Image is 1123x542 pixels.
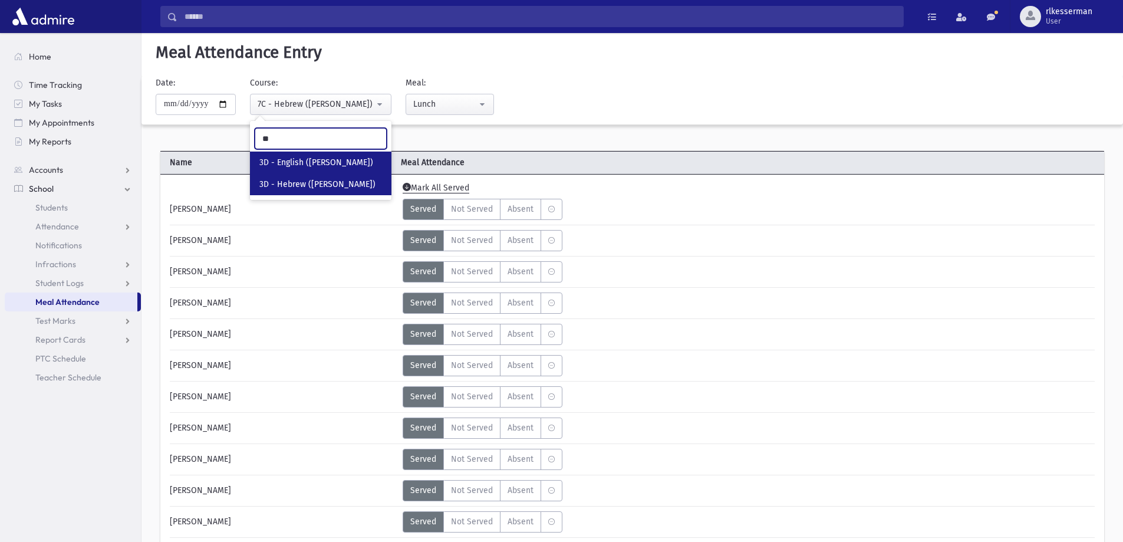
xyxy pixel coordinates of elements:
span: Served [410,359,436,372]
div: MeaStatus [403,386,562,408]
span: Absent [508,328,533,340]
a: Test Marks [5,311,141,330]
div: MeaStatus [403,199,562,220]
a: My Tasks [5,94,141,113]
input: Search [255,128,387,149]
span: PTC Schedule [35,353,86,364]
a: Attendance [5,217,141,236]
span: [PERSON_NAME] [170,390,231,403]
button: Lunch [406,94,494,115]
span: User [1046,17,1092,26]
span: [PERSON_NAME] [170,297,231,309]
span: My Appointments [29,117,94,128]
span: Not Served [451,359,493,372]
a: My Reports [5,132,141,151]
span: rlkesserman [1046,7,1092,17]
span: Not Served [451,297,493,309]
div: MeaStatus [403,324,562,345]
div: MeaStatus [403,511,562,533]
input: Search [177,6,903,27]
a: Infractions [5,255,141,274]
div: MeaStatus [403,449,562,470]
span: Served [410,234,436,247]
span: [PERSON_NAME] [170,484,231,497]
span: Not Served [451,484,493,497]
span: Served [410,390,436,403]
div: MeaStatus [403,293,562,314]
a: Students [5,198,141,217]
span: Absent [508,422,533,434]
div: Lunch [413,98,477,110]
a: Time Tracking [5,75,141,94]
span: Teacher Schedule [35,372,101,383]
span: Infractions [35,259,76,270]
span: Served [410,328,436,340]
h5: Meal Attendance Entry [151,42,1114,63]
a: Home [5,47,141,66]
a: My Appointments [5,113,141,132]
span: Student Logs [35,278,84,288]
span: Absent [508,453,533,465]
div: MeaStatus [403,418,562,439]
span: Mark All Served [403,183,469,193]
label: Course: [250,77,278,89]
span: [PERSON_NAME] [170,203,231,215]
span: Absent [508,265,533,278]
label: Date: [156,77,175,89]
a: Student Logs [5,274,141,293]
span: [PERSON_NAME] [170,515,231,528]
span: Served [410,297,436,309]
span: [PERSON_NAME] [170,328,231,340]
span: Absent [508,515,533,528]
span: Not Served [451,453,493,465]
span: Report Cards [35,334,85,345]
span: School [29,183,54,194]
span: Not Served [451,265,493,278]
span: Served [410,422,436,434]
span: Served [410,453,436,465]
span: [PERSON_NAME] [170,265,231,278]
span: Not Served [451,390,493,403]
a: Report Cards [5,330,141,349]
span: Accounts [29,165,63,175]
span: Meal Attendance [35,297,100,307]
span: Not Served [451,515,493,528]
span: Test Marks [35,316,75,326]
span: Served [410,515,436,528]
span: Not Served [451,234,493,247]
label: Meal: [406,77,426,89]
span: [PERSON_NAME] [170,422,231,434]
span: Absent [508,297,533,309]
span: 3D - English ([PERSON_NAME]) [259,157,373,169]
a: School [5,179,141,198]
div: MeaStatus [403,261,562,283]
span: Absent [508,359,533,372]
div: 7C - Hebrew ([PERSON_NAME]) [258,98,374,110]
div: MeaStatus [403,230,562,251]
span: [PERSON_NAME] [170,234,231,247]
span: Time Tracking [29,80,82,90]
span: Not Served [451,203,493,215]
span: Notifications [35,240,82,251]
a: Teacher Schedule [5,368,141,387]
span: Absent [508,203,533,215]
span: [PERSON_NAME] [170,359,231,372]
span: Absent [508,390,533,403]
span: Served [410,265,436,278]
span: Attendance [35,221,79,232]
span: Name [160,156,396,169]
span: Not Served [451,422,493,434]
span: 3D - Hebrew ([PERSON_NAME]) [259,179,376,190]
div: MeaStatus [403,355,562,376]
span: Home [29,51,51,62]
a: PTC Schedule [5,349,141,368]
span: My Tasks [29,98,62,109]
span: Meal Attendance [396,156,632,169]
a: Accounts [5,160,141,179]
a: Meal Attendance [5,293,137,311]
a: Notifications [5,236,141,255]
span: Not Served [451,328,493,340]
span: Absent [508,234,533,247]
span: [PERSON_NAME] [170,453,231,465]
span: Students [35,202,68,213]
